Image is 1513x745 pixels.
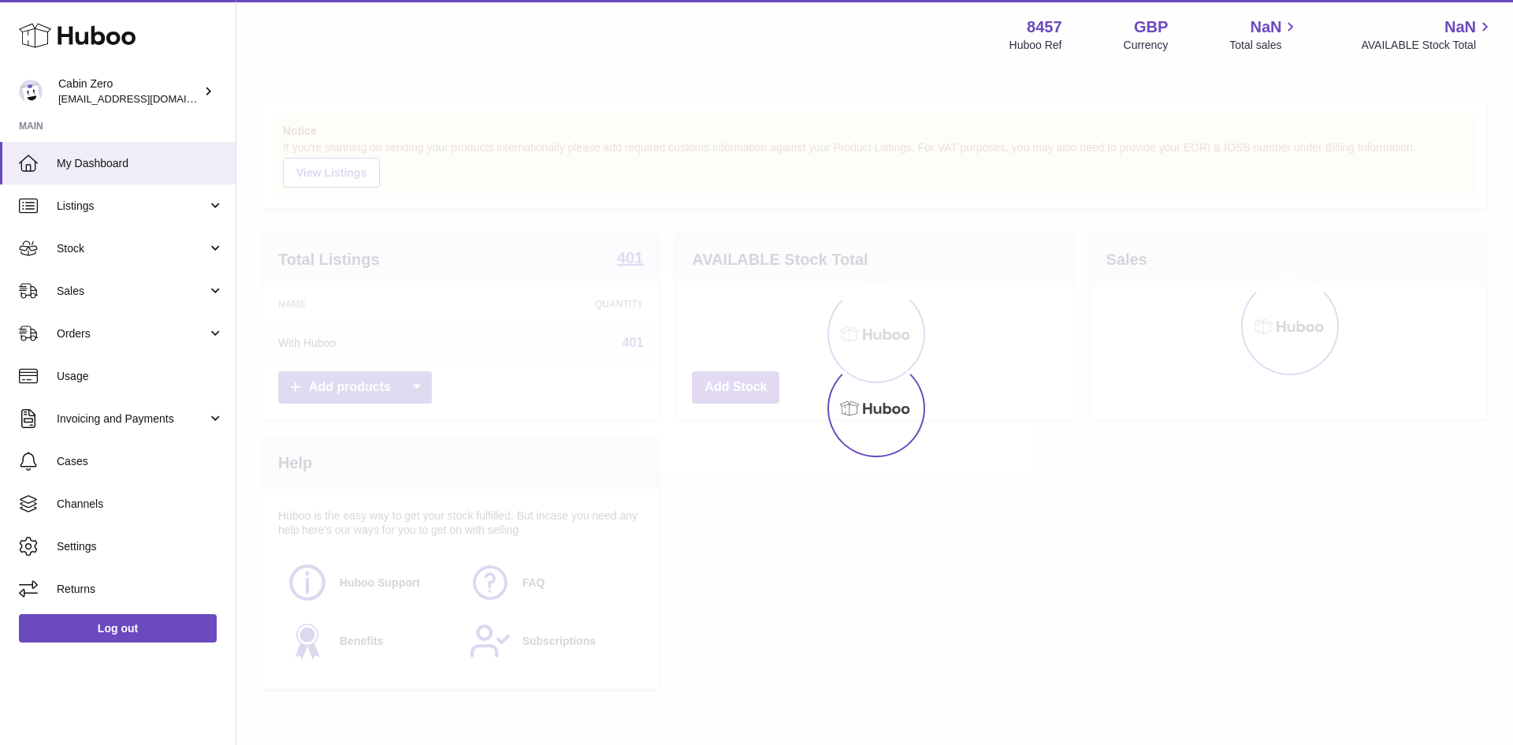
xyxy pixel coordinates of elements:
span: Settings [57,539,224,554]
a: NaN AVAILABLE Stock Total [1361,17,1494,53]
strong: GBP [1134,17,1168,38]
div: Currency [1124,38,1169,53]
span: Stock [57,241,207,256]
span: Sales [57,284,207,299]
div: Huboo Ref [1009,38,1062,53]
span: Listings [57,199,207,214]
span: NaN [1250,17,1281,38]
div: Cabin Zero [58,76,200,106]
span: Channels [57,497,224,512]
img: internalAdmin-8457@internal.huboo.com [19,80,43,103]
a: Log out [19,614,217,643]
span: Usage [57,369,224,384]
a: NaN Total sales [1229,17,1299,53]
span: AVAILABLE Stock Total [1361,38,1494,53]
span: NaN [1444,17,1476,38]
span: Invoicing and Payments [57,412,207,427]
span: My Dashboard [57,156,224,171]
strong: 8457 [1027,17,1062,38]
span: Returns [57,582,224,597]
span: Cases [57,454,224,469]
span: [EMAIL_ADDRESS][DOMAIN_NAME] [58,92,232,105]
span: Total sales [1229,38,1299,53]
span: Orders [57,326,207,341]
